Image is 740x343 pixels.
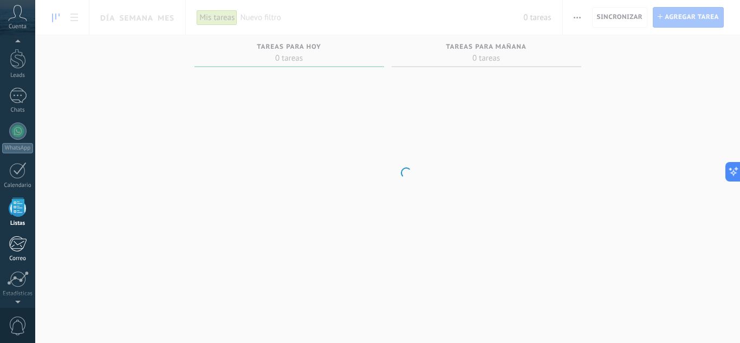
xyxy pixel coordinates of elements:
[2,107,34,114] div: Chats
[2,182,34,189] div: Calendario
[2,290,34,297] div: Estadísticas
[2,220,34,227] div: Listas
[2,143,33,153] div: WhatsApp
[2,72,34,79] div: Leads
[9,23,27,30] span: Cuenta
[2,255,34,262] div: Correo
